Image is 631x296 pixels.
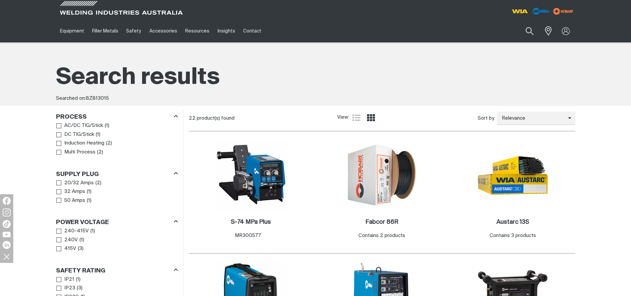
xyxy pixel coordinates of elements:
[497,115,568,122] span: Relevance
[56,20,446,42] nav: Main
[56,218,178,227] div: Power Voltage
[56,219,109,226] h3: Power Voltage
[64,188,85,196] span: 32 Amps
[56,112,178,121] div: Process
[365,219,398,225] h2: Fabcor 86R
[79,236,84,244] span: ( 1 )
[216,140,287,211] img: S-74 MPa Plus
[478,115,495,122] span: Sort by:
[87,188,91,196] span: ( 1 )
[56,236,78,245] a: 240V
[56,187,85,196] a: 32 Amps
[337,114,349,121] span: View:
[497,219,529,225] h2: Austarc 13S
[352,114,360,122] a: List view
[64,236,78,244] span: 240V
[56,63,575,92] h1: Search results
[56,179,178,205] ul: Supply Plug
[346,140,417,211] img: Fabcor 86R
[64,284,75,292] span: IP23
[56,267,105,275] h3: Safety Rating
[3,232,11,237] img: YouTube
[56,266,178,275] div: Safety Rating
[189,115,337,122] div: 22
[56,95,575,102] div: Searched on:
[477,140,548,211] img: Austarc 13S
[181,20,213,42] a: Resources
[56,275,75,284] a: IP21
[78,245,83,253] span: ( 3 )
[551,6,575,16] img: miller
[56,227,178,253] ul: Power Voltage
[88,20,122,42] a: Filler Metals
[64,197,85,205] span: 50 Amps
[64,122,103,130] span: AC/DC TIG/Stick
[510,23,541,39] input: Product name or item number...
[3,241,11,249] img: LinkedIn
[64,148,95,156] span: Multi Process
[97,148,103,156] span: ( 2 )
[64,276,74,283] span: IP21
[77,284,82,292] span: ( 3 )
[490,232,536,240] div: Contains 3 products
[3,220,11,228] img: TikTok
[86,96,109,101] span: 8Z813015
[64,179,94,187] span: 20/32 Amps
[56,179,94,188] a: 20/32 Amps
[235,233,261,238] span: MR300577
[239,20,265,42] a: Contact
[95,179,101,187] span: ( 2 )
[56,121,178,156] ul: Process
[231,219,271,225] h2: S-74 MPa Plus
[56,169,178,178] div: Supply Plug
[56,20,88,42] a: Equipment
[197,116,235,121] span: product(s) found
[76,276,80,283] span: ( 1 )
[56,196,85,205] a: 50 Amps
[231,218,271,226] a: S-74 MPa Plus
[145,20,181,42] a: Accessories
[90,227,95,235] span: ( 1 )
[64,140,104,147] span: Induction Heating
[64,227,89,235] span: 240-415V
[105,122,109,130] span: ( 1 )
[3,208,11,216] img: Instagram
[56,227,89,236] a: 240-415V
[56,244,77,253] a: 415V
[365,218,398,226] a: Fabcor 86R
[106,140,112,147] span: ( 2 )
[56,113,87,121] h3: Process
[56,130,94,139] a: DC TIG/Stick
[122,20,145,42] a: Safety
[3,197,11,205] img: Facebook
[56,121,103,130] a: AC/DC TIG/Stick
[497,218,529,226] a: Austarc 13S
[213,20,239,42] a: Insights
[64,245,76,253] span: 415V
[56,139,105,148] a: Induction Heating
[64,131,94,139] span: DC TIG/Stick
[358,232,405,240] div: Contains 2 products
[56,148,96,157] a: Multi Process
[1,251,12,262] img: hide socials
[96,131,100,139] span: ( 1 )
[189,110,575,127] section: Product list controls
[87,197,91,205] span: ( 1 )
[56,284,76,293] a: IP23
[56,171,99,178] h3: Supply Plug
[518,23,541,39] button: Search products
